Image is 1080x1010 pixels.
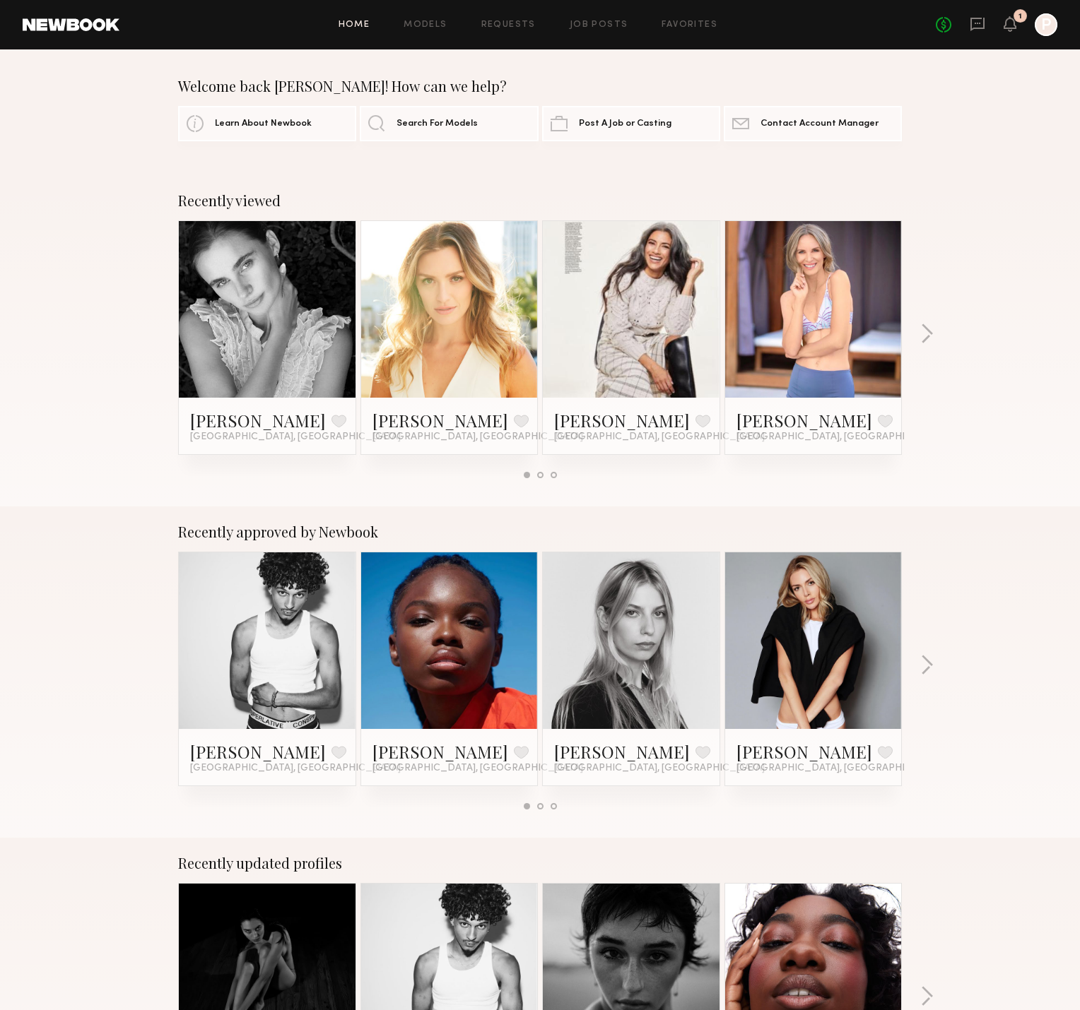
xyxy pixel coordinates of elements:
span: Contact Account Manager [761,119,879,129]
a: Home [339,20,370,30]
a: Favorites [662,20,717,30]
span: [GEOGRAPHIC_DATA], [GEOGRAPHIC_DATA] [554,763,765,774]
a: P [1035,13,1057,36]
span: [GEOGRAPHIC_DATA], [GEOGRAPHIC_DATA] [190,763,401,774]
a: [PERSON_NAME] [736,409,872,432]
span: Post A Job or Casting [579,119,671,129]
a: [PERSON_NAME] [554,409,690,432]
a: Contact Account Manager [724,106,902,141]
a: Post A Job or Casting [542,106,720,141]
div: Recently updated profiles [178,855,902,872]
span: Search For Models [397,119,478,129]
span: [GEOGRAPHIC_DATA], [GEOGRAPHIC_DATA] [372,432,583,443]
a: Search For Models [360,106,538,141]
div: Recently viewed [178,192,902,209]
a: Models [404,20,447,30]
div: 1 [1019,13,1022,20]
span: [GEOGRAPHIC_DATA], [GEOGRAPHIC_DATA] [190,432,401,443]
span: [GEOGRAPHIC_DATA], [GEOGRAPHIC_DATA] [372,763,583,774]
span: [GEOGRAPHIC_DATA], [GEOGRAPHIC_DATA] [736,432,947,443]
a: Requests [481,20,536,30]
a: [PERSON_NAME] [372,740,508,763]
a: Job Posts [570,20,628,30]
a: [PERSON_NAME] [554,740,690,763]
a: [PERSON_NAME] [190,740,326,763]
div: Welcome back [PERSON_NAME]! How can we help? [178,78,902,95]
span: [GEOGRAPHIC_DATA], [GEOGRAPHIC_DATA] [554,432,765,443]
a: [PERSON_NAME] [190,409,326,432]
span: [GEOGRAPHIC_DATA], [GEOGRAPHIC_DATA] [736,763,947,774]
span: Learn About Newbook [215,119,312,129]
a: [PERSON_NAME] [736,740,872,763]
a: [PERSON_NAME] [372,409,508,432]
a: Learn About Newbook [178,106,356,141]
div: Recently approved by Newbook [178,523,902,540]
